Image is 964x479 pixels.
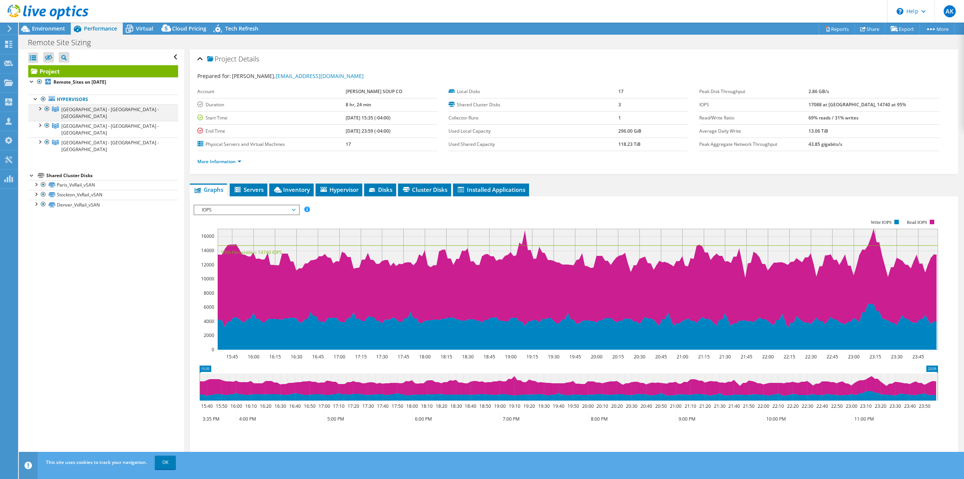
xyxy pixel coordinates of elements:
a: Export [885,23,920,35]
text: 16:30 [291,354,302,360]
text: 16:50 [304,403,316,409]
span: Inventory [273,186,310,193]
span: IOPS [198,205,295,214]
text: 14000 [201,247,214,254]
label: Account [197,88,346,95]
text: 18:30 [450,403,462,409]
text: 20:45 [655,354,667,360]
text: 21:20 [699,403,711,409]
label: End Time [197,127,346,135]
text: 20:40 [641,403,652,409]
text: 22:20 [787,403,799,409]
text: 17:10 [333,403,345,409]
b: 13.06 TiB [808,128,828,134]
span: Tech Refresh [225,25,258,32]
text: 20:15 [612,354,624,360]
text: 21:10 [685,403,696,409]
a: OK [155,456,176,469]
text: 4000 [204,318,214,324]
a: [EMAIL_ADDRESS][DOMAIN_NAME] [276,72,364,80]
a: USA - PA - Denver [28,138,178,154]
text: 23:00 [848,354,860,360]
text: 95th Percentile = 14740 IOPS [221,249,282,256]
span: Graphs [194,186,223,193]
span: [GEOGRAPHIC_DATA] - [GEOGRAPHIC_DATA] - [GEOGRAPHIC_DATA] [61,139,159,153]
text: 22:50 [831,403,843,409]
text: 22:30 [802,403,813,409]
text: 16000 [201,233,214,239]
b: 296.00 GiB [618,128,641,134]
text: 19:30 [548,354,560,360]
text: 15:40 [201,403,213,409]
a: Reports [819,23,855,35]
b: Remote_Sites on [DATE] [53,79,106,85]
a: More Information [197,158,241,165]
b: 1 [618,115,621,121]
text: 2000 [204,332,214,338]
text: 8000 [204,290,214,296]
h1: Remote Site Sizing [24,38,102,47]
label: IOPS [699,101,808,109]
text: 23:45 [912,354,924,360]
text: 21:30 [714,403,726,409]
text: 20:10 [596,403,608,409]
text: 23:15 [869,354,881,360]
text: 19:20 [523,403,535,409]
text: 20:30 [634,354,645,360]
span: [PERSON_NAME], [232,72,364,80]
label: Collector Runs [448,114,618,122]
span: Cluster Disks [402,186,447,193]
text: 20:00 [582,403,594,409]
label: Peak Disk Throughput [699,88,808,95]
label: Prepared for: [197,72,231,80]
text: 22:45 [827,354,838,360]
text: 17:45 [398,354,409,360]
label: Shared Cluster Disks [448,101,618,109]
text: 21:15 [698,354,710,360]
text: 16:45 [312,354,324,360]
text: 18:50 [479,403,491,409]
text: 23:30 [889,403,901,409]
b: [DATE] 23:59 (-04:00) [346,128,390,134]
text: Read IOPS [907,220,927,225]
text: 22:10 [772,403,784,409]
text: 21:45 [741,354,752,360]
text: 23:30 [891,354,903,360]
text: 23:00 [846,403,857,409]
text: 6000 [204,304,214,310]
span: This site uses cookies to track your navigation. [46,459,147,465]
b: 17 [346,141,351,147]
text: 18:00 [406,403,418,409]
text: 18:00 [419,354,431,360]
text: 17:20 [348,403,359,409]
text: 23:40 [904,403,916,409]
label: Average Daily Write [699,127,808,135]
text: 0 [212,346,214,353]
text: 20:50 [655,403,667,409]
text: 18:40 [465,403,476,409]
span: Project [207,55,236,63]
text: 21:30 [719,354,731,360]
label: Start Time [197,114,346,122]
text: 18:45 [484,354,495,360]
a: Paris_VxRail_vSAN [28,180,178,190]
text: 17:15 [355,354,367,360]
text: 21:40 [728,403,740,409]
text: 16:20 [260,403,272,409]
b: [DATE] 15:35 (-04:00) [346,115,390,121]
label: Physical Servers and Virtual Machines [197,141,346,148]
text: 21:50 [743,403,755,409]
text: 16:15 [269,354,281,360]
a: More [920,23,955,35]
text: 12000 [201,262,214,268]
div: Shared Cluster Disks [46,171,178,180]
text: 22:00 [762,354,774,360]
text: 22:15 [784,354,795,360]
text: 16:40 [289,403,301,409]
text: 23:50 [919,403,930,409]
text: 16:30 [275,403,286,409]
text: 23:10 [860,403,872,409]
span: Performance [84,25,117,32]
text: 19:45 [569,354,581,360]
text: 18:20 [436,403,447,409]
